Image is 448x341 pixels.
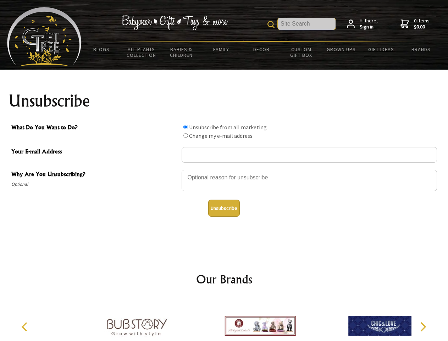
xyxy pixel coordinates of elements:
a: Decor [241,42,281,57]
input: Your E-mail Address [182,147,437,163]
h1: Unsubscribe [9,92,440,109]
img: Babywear - Gifts - Toys & more [121,15,228,30]
input: Site Search [278,18,336,30]
span: Why Are You Unsubscribing? [11,170,178,180]
a: Grown Ups [321,42,361,57]
input: What Do You Want to Do? [183,133,188,138]
strong: $0.00 [414,24,430,30]
textarea: Why Are You Unsubscribing? [182,170,437,191]
strong: Sign in [360,24,378,30]
input: What Do You Want to Do? [183,125,188,129]
button: Next [415,319,431,335]
a: BLOGS [82,42,122,57]
span: Hi there, [360,18,378,30]
h2: Our Brands [14,271,434,288]
a: 0 items$0.00 [400,18,430,30]
label: Change my e-mail address [189,132,253,139]
button: Unsubscribe [208,200,240,217]
label: Unsubscribe from all marketing [189,124,267,131]
a: Brands [401,42,441,57]
button: Previous [18,319,33,335]
a: Babies & Children [161,42,201,63]
a: Hi there,Sign in [347,18,378,30]
span: Optional [11,180,178,189]
span: What Do You Want to Do? [11,123,178,133]
a: All Plants Collection [122,42,162,63]
a: Gift Ideas [361,42,401,57]
a: Family [201,42,242,57]
span: 0 items [414,17,430,30]
img: Babyware - Gifts - Toys and more... [7,7,82,66]
a: Custom Gift Box [281,42,321,63]
img: product search [267,21,275,28]
span: Your E-mail Address [11,147,178,157]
